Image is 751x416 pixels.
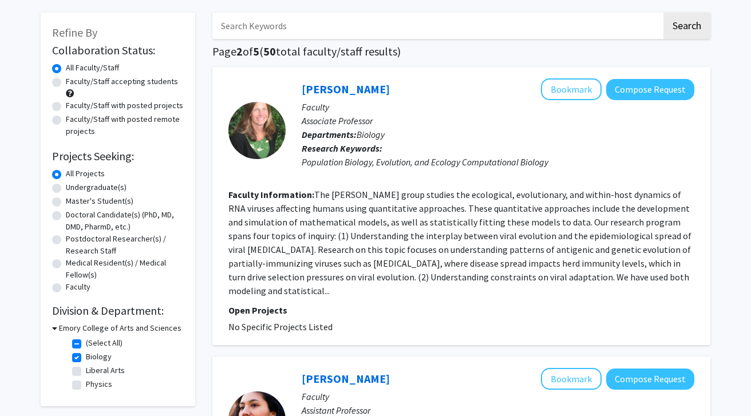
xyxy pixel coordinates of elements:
iframe: Chat [9,365,49,407]
label: Physics [86,378,112,390]
label: All Projects [66,168,105,180]
a: [PERSON_NAME] [302,371,390,386]
label: (Select All) [86,337,122,349]
label: Postdoctoral Researcher(s) / Research Staff [66,233,184,257]
h3: Emory College of Arts and Sciences [59,322,181,334]
label: Biology [86,351,112,363]
b: Research Keywords: [302,142,382,154]
button: Add Micaela Martinez to Bookmarks [541,368,602,390]
fg-read-more: The [PERSON_NAME] group studies the ecological, evolutionary, and within-host dynamics of RNA vir... [228,189,691,296]
h2: Collaboration Status: [52,43,184,57]
label: Faculty/Staff with posted projects [66,100,183,112]
span: Biology [357,129,385,140]
b: Departments: [302,129,357,140]
span: 5 [253,44,259,58]
label: All Faculty/Staff [66,62,119,74]
span: 50 [263,44,276,58]
label: Faculty/Staff accepting students [66,76,178,88]
label: Undergraduate(s) [66,181,127,193]
span: Refine By [52,25,97,39]
input: Search Keywords [212,13,662,39]
label: Faculty [66,281,90,293]
a: [PERSON_NAME] [302,82,390,96]
h2: Projects Seeking: [52,149,184,163]
label: Master's Student(s) [66,195,133,207]
button: Compose Request to Micaela Martinez [606,369,694,390]
p: Faculty [302,390,694,403]
button: Add Katia Koelle to Bookmarks [541,78,602,100]
label: Doctoral Candidate(s) (PhD, MD, DMD, PharmD, etc.) [66,209,184,233]
div: Population Biology, Evolution, and Ecology Computational Biology [302,155,694,169]
span: 2 [236,44,243,58]
h1: Page of ( total faculty/staff results) [212,45,710,58]
p: Associate Professor [302,114,694,128]
h2: Division & Department: [52,304,184,318]
button: Compose Request to Katia Koelle [606,79,694,100]
label: Faculty/Staff with posted remote projects [66,113,184,137]
button: Search [663,13,710,39]
p: Open Projects [228,303,694,317]
label: Medical Resident(s) / Medical Fellow(s) [66,257,184,281]
label: Liberal Arts [86,365,125,377]
b: Faculty Information: [228,189,314,200]
span: No Specific Projects Listed [228,321,333,332]
p: Faculty [302,100,694,114]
